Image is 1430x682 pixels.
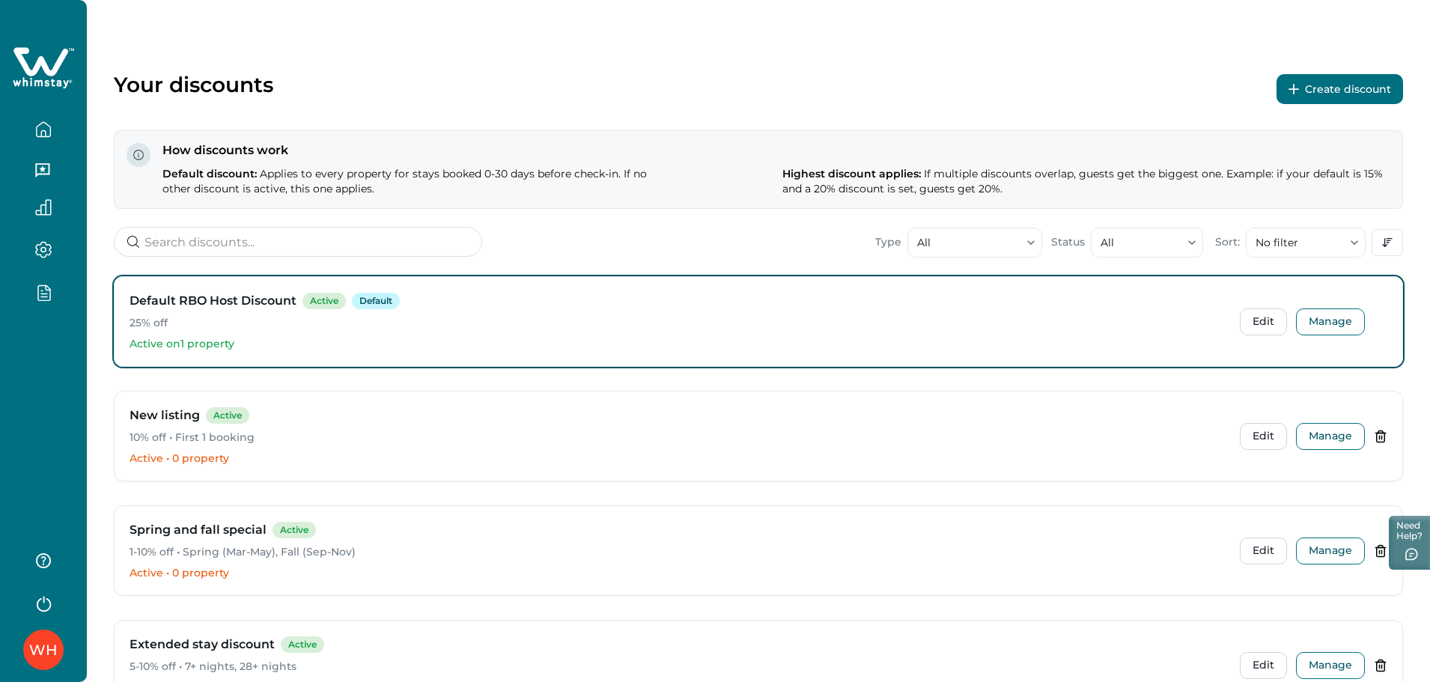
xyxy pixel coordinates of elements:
[875,235,901,250] p: Type
[162,167,672,196] p: Default discount:
[29,632,58,668] div: Whimstay Host
[782,143,1390,196] p: Highest discount applies:
[302,293,346,309] span: Active
[1277,74,1403,104] button: Create discount
[273,522,316,538] span: Active
[162,143,672,158] p: How discounts work
[352,293,400,309] span: Default
[130,545,1228,560] p: 1-10% off • Spring (Mar-May), Fall (Sep-Nov)
[130,407,200,424] h3: New listing
[1240,308,1287,335] button: Edit
[1240,538,1287,564] button: Edit
[1296,652,1365,679] button: Manage
[1296,423,1365,450] button: Manage
[782,167,1383,195] span: If multiple discounts overlap, guests get the biggest one. Example: if your default is 15% and a ...
[162,167,647,195] span: Applies to every property for stays booked 0-30 days before check-in. If no other discount is act...
[130,521,267,539] h3: Spring and fall special
[130,292,296,310] h3: Default RBO Host Discount
[1240,652,1287,679] button: Edit
[130,451,1228,466] p: Active • 0 property
[130,636,275,654] h3: Extended stay discount
[1051,235,1085,250] p: Status
[1215,235,1240,250] p: Sort:
[130,430,1228,445] p: 10% off • First 1 booking
[1296,538,1365,564] button: Manage
[114,72,273,97] p: Your discounts
[130,660,1228,675] p: 5-10% off • 7+ nights, 28+ nights
[281,636,324,653] span: Active
[130,337,1228,352] p: Active on 1 property
[1296,308,1365,335] button: Manage
[206,407,249,424] span: Active
[1240,423,1287,450] button: Edit
[130,316,1228,331] p: 25% off
[114,227,482,257] input: Search discounts...
[130,566,1228,581] p: Active • 0 property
